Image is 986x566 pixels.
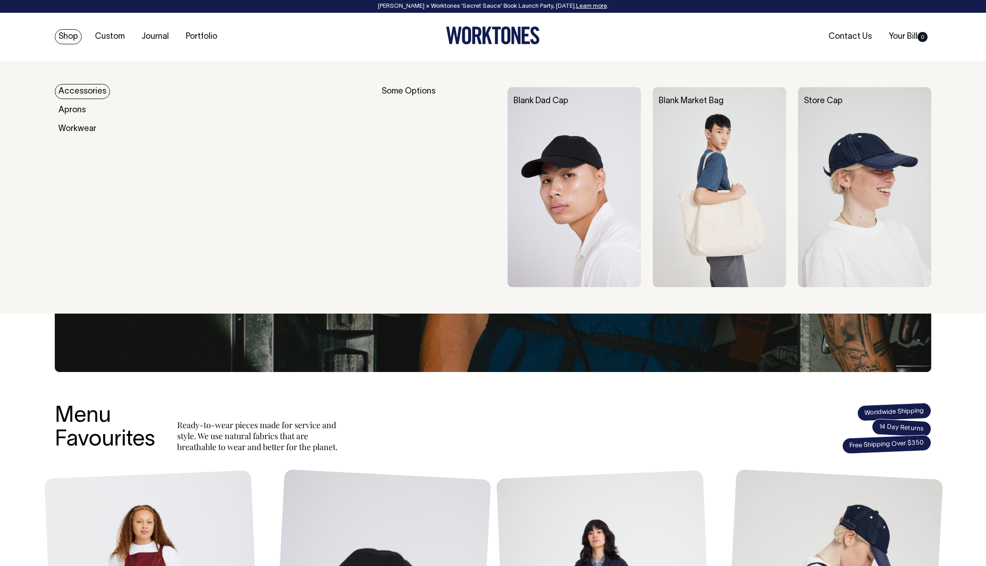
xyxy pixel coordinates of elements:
a: Custom [91,29,128,44]
div: [PERSON_NAME] × Worktones ‘Secret Sauce’ Book Launch Party, [DATE]. . [9,3,977,10]
a: Journal [138,29,173,44]
a: Shop [55,29,82,44]
a: Workwear [55,121,100,136]
a: Accessories [55,84,110,99]
div: Some Options [382,87,496,287]
a: Blank Dad Cap [514,97,568,105]
span: Free Shipping Over $350 [842,435,931,454]
a: Your Bill0 [885,29,931,44]
a: Contact Us [825,29,876,44]
a: Blank Market Bag [659,97,724,105]
a: Store Cap [804,97,843,105]
p: Ready-to-wear pieces made for service and style. We use natural fabrics that are breathable to we... [177,419,341,452]
img: Blank Market Bag [653,87,786,287]
img: Store Cap [798,87,931,287]
a: Learn more [576,4,607,9]
a: Aprons [55,103,89,118]
img: Blank Dad Cap [508,87,641,287]
span: 0 [918,32,928,42]
span: Worldwide Shipping [857,403,931,422]
a: Portfolio [182,29,221,44]
h3: Menu Favourites [55,404,155,453]
span: 14 Day Returns [871,419,932,438]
